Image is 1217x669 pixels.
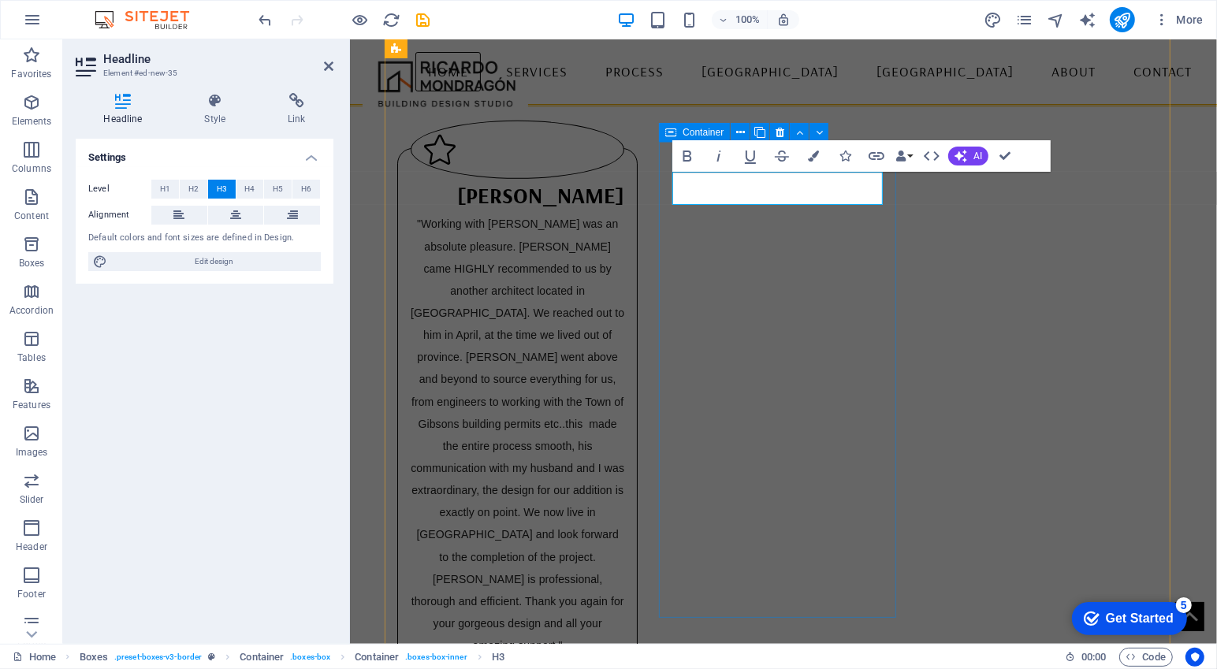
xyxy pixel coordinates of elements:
i: Undo: Change text (Ctrl+Z) [257,11,275,29]
i: This element is a customizable preset [208,652,215,661]
button: Italic (Ctrl+I) [704,140,734,172]
button: H1 [151,180,179,199]
span: Click to select. Double-click to edit [492,648,504,667]
span: Click to select. Double-click to edit [355,648,399,667]
div: Get Started 5 items remaining, 0% complete [13,8,128,41]
button: Underline (Ctrl+U) [735,140,765,172]
button: Code [1119,648,1173,667]
span: . boxes-box-inner [405,648,467,667]
i: Pages (Ctrl+Alt+S) [1015,11,1033,29]
button: Colors [798,140,828,172]
button: Confirm (Ctrl+⏎) [990,140,1020,172]
button: AI [948,147,988,165]
button: pages [1015,10,1034,29]
p: Footer [17,588,46,600]
span: H6 [301,180,311,199]
button: Strikethrough [767,140,797,172]
img: Editor Logo [91,10,209,29]
h6: 100% [735,10,761,29]
h4: Headline [76,93,177,126]
i: Navigator [1047,11,1065,29]
label: Level [88,180,151,199]
span: H3 [217,180,227,199]
p: Images [16,446,48,459]
button: Icons [830,140,860,172]
i: Save (Ctrl+S) [415,11,433,29]
h6: Session time [1065,648,1107,667]
p: Header [16,541,47,553]
button: Click here to leave preview mode and continue editing [351,10,370,29]
button: H4 [236,180,264,199]
button: 100% [712,10,768,29]
button: publish [1110,7,1135,32]
span: Click to select. Double-click to edit [80,648,108,667]
i: Reload page [383,11,401,29]
button: Data Bindings [893,140,915,172]
span: H2 [188,180,199,199]
div: Get Started [47,17,114,32]
button: More [1148,7,1210,32]
i: Design (Ctrl+Alt+Y) [984,11,1002,29]
span: More [1154,12,1204,28]
button: H3 [208,180,236,199]
span: 00 00 [1081,648,1106,667]
p: Elements [12,115,52,128]
span: Edit design [112,252,316,271]
div: Default colors and font sizes are defined in Design. [88,232,321,245]
button: H2 [180,180,207,199]
span: Container [683,128,724,137]
span: . preset-boxes-v3-border [114,648,202,667]
span: AI [973,151,982,161]
span: : [1092,651,1095,663]
label: Alignment [88,206,151,225]
h4: Style [177,93,260,126]
h2: Headline [103,52,333,66]
button: HTML [917,140,947,172]
nav: breadcrumb [80,648,504,667]
button: H5 [264,180,292,199]
i: Publish [1113,11,1131,29]
h4: Link [260,93,333,126]
button: text_generator [1078,10,1097,29]
p: Tables [17,351,46,364]
h3: Element #ed-new-35 [103,66,302,80]
h4: Settings [76,139,333,167]
button: save [414,10,433,29]
button: navigator [1047,10,1066,29]
span: Code [1126,648,1166,667]
p: Content [14,210,49,222]
span: . boxes-box [290,648,330,667]
span: Click to select. Double-click to edit [240,648,284,667]
button: H6 [292,180,320,199]
button: Usercentrics [1185,648,1204,667]
p: Slider [20,493,44,506]
button: reload [382,10,401,29]
button: undo [256,10,275,29]
span: H1 [160,180,170,199]
p: Features [13,399,50,411]
button: design [984,10,1003,29]
span: H5 [273,180,283,199]
p: Columns [12,162,51,175]
i: AI Writer [1078,11,1096,29]
button: Edit design [88,252,321,271]
div: 5 [117,3,132,19]
p: Boxes [19,257,45,269]
button: Link [862,140,891,172]
button: Bold (Ctrl+B) [672,140,702,172]
p: Accordion [9,304,54,317]
a: Click to cancel selection. Double-click to open Pages [13,648,56,667]
p: Favorites [11,68,51,80]
span: H4 [244,180,255,199]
